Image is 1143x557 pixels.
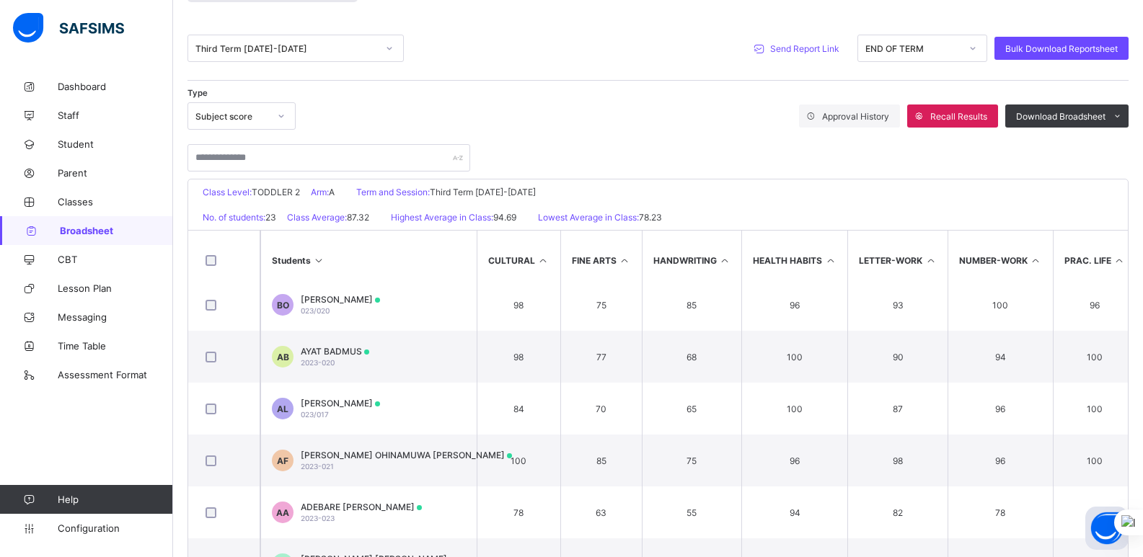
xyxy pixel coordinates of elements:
span: Send Report Link [770,43,839,54]
span: No. of students: [203,212,265,223]
th: Students [260,231,477,290]
th: LETTER-WORK [847,231,948,290]
span: AYAT BADMUS [301,346,369,357]
i: Sort in Ascending Order [1113,255,1126,266]
th: HEALTH HABITS [741,231,847,290]
td: 75 [642,435,742,486]
button: Open asap [1085,507,1129,550]
i: Sort Descending [313,255,325,266]
span: [PERSON_NAME] OHINAMUWA [PERSON_NAME] [301,450,512,460]
td: 72 [1053,486,1137,538]
i: Sort in Ascending Order [619,255,631,266]
span: Assessment Format [58,369,173,380]
td: 90 [847,331,948,383]
span: TODDLER 2 [252,187,300,197]
span: [PERSON_NAME] [301,294,380,305]
span: AL [277,404,288,414]
span: Broadsheet [60,225,173,236]
span: CBT [58,254,173,265]
i: Sort in Ascending Order [719,255,731,266]
span: 2023-021 [301,462,334,471]
span: Class Average: [287,212,347,223]
td: 82 [847,486,948,538]
span: Highest Average in Class: [391,212,493,223]
td: 96 [948,435,1053,486]
td: 77 [560,331,642,383]
span: AB [277,352,289,362]
td: 70 [560,383,642,435]
span: Bulk Download Reportsheet [1005,43,1118,54]
td: 96 [948,383,1053,435]
th: PRAC. LIFE [1053,231,1137,290]
span: 2023-020 [301,358,335,367]
span: Configuration [58,522,172,534]
span: Parent [58,167,173,179]
td: 78 [948,486,1053,538]
td: 98 [847,435,948,486]
td: 85 [560,435,642,486]
td: 96 [741,279,847,331]
span: Approval History [822,111,889,122]
td: 100 [1053,435,1137,486]
td: 75 [560,279,642,331]
td: 85 [642,279,742,331]
span: Download Broadsheet [1016,111,1106,122]
span: Lesson Plan [58,282,173,294]
td: 84 [477,383,560,435]
span: A [329,187,335,197]
span: Term and Session: [356,187,430,197]
th: HANDWRITING [642,231,742,290]
span: Classes [58,196,173,208]
i: Sort in Ascending Order [924,255,937,266]
td: 100 [741,383,847,435]
td: 100 [1053,383,1137,435]
span: [PERSON_NAME] [301,398,380,409]
span: 23 [265,212,276,223]
td: 96 [741,435,847,486]
i: Sort in Ascending Order [537,255,550,266]
span: Messaging [58,311,173,323]
span: Arm: [311,187,329,197]
span: Recall Results [930,111,987,122]
td: 98 [477,331,560,383]
i: Sort in Ascending Order [1030,255,1042,266]
span: Student [58,138,173,150]
img: safsims [13,13,124,43]
span: 023/020 [301,306,330,315]
td: 100 [741,331,847,383]
td: 98 [477,279,560,331]
span: AA [276,507,289,518]
span: 2023-023 [301,514,335,522]
span: AF [277,455,288,466]
td: 87 [847,383,948,435]
div: END OF TERM [865,43,961,54]
span: Staff [58,110,173,121]
span: Type [187,88,208,98]
div: Subject score [195,111,269,122]
span: 94.69 [493,212,516,223]
span: 023/017 [301,410,329,419]
td: 94 [741,486,847,538]
span: Class Level: [203,187,252,197]
th: FINE ARTS [560,231,642,290]
th: CULTURAL [477,231,560,290]
td: 68 [642,331,742,383]
span: Lowest Average in Class: [538,212,639,223]
td: 96 [1053,279,1137,331]
span: Third Term [DATE]-[DATE] [430,187,536,197]
td: 93 [847,279,948,331]
td: 100 [948,279,1053,331]
div: Third Term [DATE]-[DATE] [195,43,377,54]
span: ADEBARE [PERSON_NAME] [301,502,422,512]
td: 94 [948,331,1053,383]
td: 65 [642,383,742,435]
td: 78 [477,486,560,538]
i: Sort in Ascending Order [824,255,837,266]
td: 100 [477,435,560,486]
span: BO [277,300,289,311]
span: Help [58,494,172,505]
span: 87.32 [347,212,369,223]
td: 55 [642,486,742,538]
span: Dashboard [58,81,173,92]
span: Time Table [58,340,173,352]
